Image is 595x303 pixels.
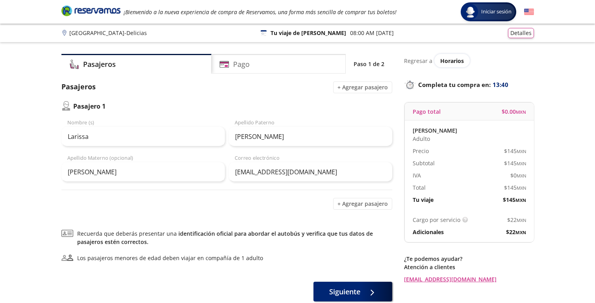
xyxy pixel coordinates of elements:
span: $ 0.00 [502,107,526,116]
small: MXN [517,217,526,223]
div: Los pasajeros menores de edad deben viajar en compañía de 1 adulto [77,254,263,262]
small: MXN [517,173,526,179]
p: [PERSON_NAME] [413,126,457,135]
i: Brand Logo [61,5,120,17]
p: Pasajeros [61,81,96,93]
h4: Pago [233,59,250,70]
span: 13:40 [493,80,508,89]
a: identificación oficial para abordar el autobús y verifica que tus datos de pasajeros estén correc... [77,230,373,246]
small: MXN [517,161,526,166]
span: Recuerda que deberás presentar una [77,229,392,246]
button: Detalles [508,28,534,38]
p: Tu viaje de [PERSON_NAME] [271,29,346,37]
input: Correo electrónico [229,162,392,182]
span: $ 145 [504,183,526,192]
span: $ 0 [510,171,526,179]
p: Total [413,183,426,192]
span: $ 22 [507,216,526,224]
button: + Agregar pasajero [333,81,392,93]
span: Adulto [413,135,430,143]
small: MXN [517,185,526,191]
input: Apellido Materno (opcional) [61,162,225,182]
a: Brand Logo [61,5,120,19]
p: Completa tu compra en : [404,79,534,90]
iframe: Messagebird Livechat Widget [549,257,587,295]
p: Paso 1 de 2 [354,60,384,68]
p: 08:00 AM [DATE] [350,29,394,37]
button: + Agregar pasajero [333,198,392,210]
em: ¡Bienvenido a la nueva experiencia de compra de Reservamos, una forma más sencilla de comprar tus... [124,8,397,16]
a: [EMAIL_ADDRESS][DOMAIN_NAME] [404,275,534,283]
span: Iniciar sesión [478,8,515,16]
p: Tu viaje [413,196,434,204]
p: Precio [413,147,429,155]
small: MXN [516,109,526,115]
p: Cargo por servicio [413,216,460,224]
small: MXN [517,148,526,154]
button: English [524,7,534,17]
p: [GEOGRAPHIC_DATA] - Delicias [69,29,147,37]
p: ¿Te podemos ayudar? [404,255,534,263]
span: $ 145 [504,147,526,155]
p: Adicionales [413,228,444,236]
p: Regresar a [404,57,432,65]
p: Atención a clientes [404,263,534,271]
span: $ 22 [506,228,526,236]
div: Regresar a ver horarios [404,54,534,67]
input: Nombre (s) [61,127,225,146]
small: MXN [515,229,526,235]
span: Horarios [440,57,464,65]
p: IVA [413,171,421,179]
span: $ 145 [503,196,526,204]
p: Pasajero 1 [73,102,106,111]
span: $ 145 [504,159,526,167]
p: Subtotal [413,159,435,167]
input: Apellido Paterno [229,127,392,146]
span: Siguiente [329,286,360,297]
h4: Pasajeros [83,59,116,70]
small: MXN [515,197,526,203]
button: Siguiente [313,282,392,301]
p: Pago total [413,107,441,116]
